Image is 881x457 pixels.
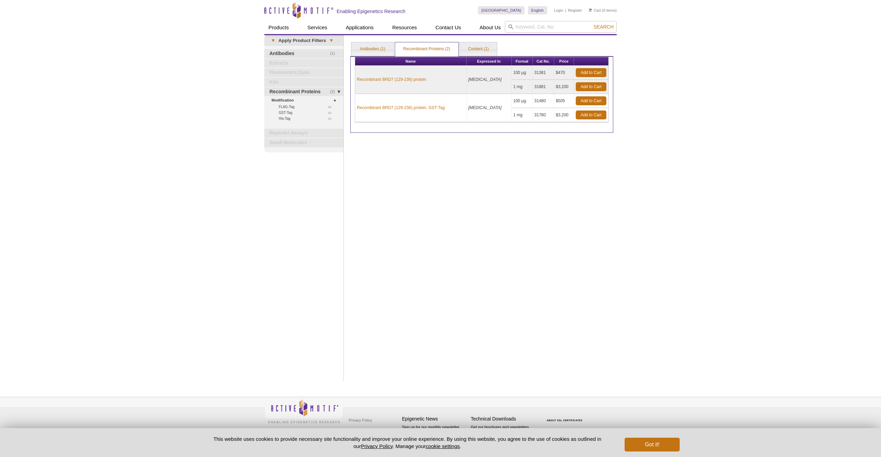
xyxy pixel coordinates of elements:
td: $3,200 [554,80,574,94]
td: $470 [554,66,574,80]
a: Login [554,8,563,13]
li: (0 items) [589,6,617,14]
img: Your Cart [589,8,592,12]
a: Services [303,21,331,34]
td: 1 mg [512,108,533,122]
td: 31780 [533,108,554,122]
a: Antibodies (1) [351,42,393,56]
li: | [565,6,566,14]
td: $3,200 [554,108,574,122]
button: cookie settings [426,443,460,449]
a: (1)His-Tag [279,116,335,121]
a: Terms & Conditions [347,425,383,436]
a: Privacy Policy [361,443,393,449]
a: Recombinant BRD7 (129-236) protein, GST-Tag [357,105,445,111]
td: $505 [554,94,574,108]
a: Cart [589,8,601,13]
i: [MEDICAL_DATA] [468,105,502,110]
a: Products [264,21,293,34]
h4: Epigenetic News [402,416,467,422]
span: (1) [328,104,335,110]
img: Active Motif, [264,397,343,425]
a: Add to Cart [576,110,606,119]
a: (1)GST-Tag [279,110,335,116]
button: Search [592,24,616,30]
a: Add to Cart [576,82,606,91]
td: 31480 [533,94,554,108]
a: (1)Antibodies [264,49,343,58]
a: Fluorescent Dyes [264,68,343,77]
span: (1) [328,110,335,116]
a: Kits [264,78,343,87]
a: Small Molecules [264,138,343,147]
a: Resources [388,21,421,34]
a: Modification [272,97,339,104]
td: 31381 [533,66,554,80]
p: This website uses cookies to provide necessary site functionality and improve your online experie... [201,435,613,450]
span: (1) [330,49,339,58]
th: Cat No. [533,57,554,66]
a: Recombinant BRD7 (129-236) protein [357,76,426,83]
h4: Technical Downloads [471,416,536,422]
a: English [528,6,547,14]
th: Name [355,57,467,66]
span: (2) [330,87,339,96]
td: 31881 [533,80,554,94]
td: 100 µg [512,94,533,108]
a: [GEOGRAPHIC_DATA] [478,6,524,14]
a: Content (1) [460,42,497,56]
table: Click to Verify - This site chose Symantec SSL for secure e-commerce and confidential communicati... [540,409,591,424]
a: Register [568,8,582,13]
th: Expressed In [467,57,512,66]
a: Add to Cart [576,68,606,77]
td: 1 mg [512,80,533,94]
a: Add to Cart [576,96,606,105]
span: Search [594,24,614,30]
a: (1)FLAG-Tag [279,104,335,110]
a: Applications [342,21,378,34]
a: About Us [476,21,505,34]
a: (2)Recombinant Proteins [264,87,343,96]
th: Price [554,57,574,66]
td: 100 µg [512,66,533,80]
th: Format [512,57,533,66]
a: ▾Apply Product Filters▾ [264,35,343,46]
button: Got it! [625,438,680,451]
span: ▾ [268,38,278,44]
p: Get our brochures and newsletters, or request them by mail. [471,424,536,442]
span: (1) [328,116,335,121]
a: Extracts [264,59,343,68]
a: ABOUT SSL CERTIFICATES [547,419,583,422]
input: Keyword, Cat. No. [505,21,617,33]
a: Reporter Assays [264,129,343,138]
a: Recombinant Proteins (2) [395,42,458,56]
i: [MEDICAL_DATA] [468,77,502,82]
p: Sign up for our monthly newsletter highlighting recent publications in the field of epigenetics. [402,424,467,448]
a: Privacy Policy [347,415,374,425]
h2: Enabling Epigenetics Research [337,8,405,14]
span: ▾ [326,38,337,44]
a: Contact Us [431,21,465,34]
